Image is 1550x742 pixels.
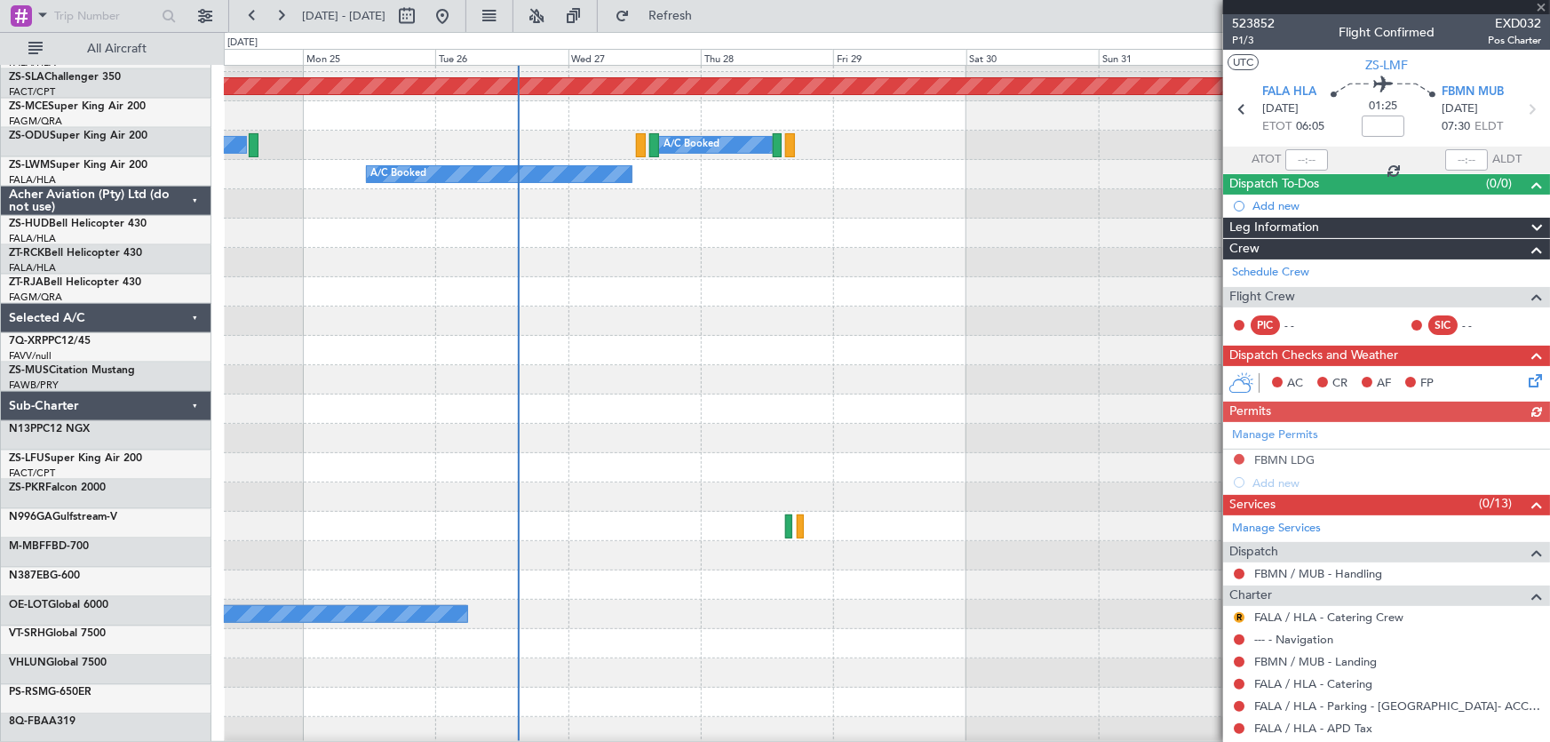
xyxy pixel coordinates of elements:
span: (0/13) [1479,494,1512,513]
span: N996GA [9,512,52,523]
a: ZT-RCKBell Helicopter 430 [9,248,142,259]
span: Refresh [633,10,708,22]
a: FALA / HLA - Catering Crew [1254,610,1403,625]
span: Dispatch [1229,542,1278,562]
a: FAGM/QRA [9,291,62,304]
span: AF [1377,375,1391,393]
a: FALA / HLA - APD Tax [1254,721,1372,736]
div: PIC [1251,315,1280,335]
div: [DATE] [227,36,258,51]
span: ALDT [1492,151,1522,169]
span: 06:05 [1296,118,1324,136]
a: ZS-MCESuper King Air 200 [9,101,146,112]
a: ZS-HUDBell Helicopter 430 [9,219,147,229]
a: ZS-SLAChallenger 350 [9,72,121,83]
div: Thu 28 [701,49,833,65]
a: FACT/CPT [9,467,55,480]
a: FAGM/QRA [9,115,62,128]
a: 8Q-FBAA319 [9,717,76,728]
span: FP [1420,375,1434,393]
span: Pos Charter [1488,33,1541,48]
a: VHLUNGlobal 7500 [9,658,107,669]
span: M-MBFF [9,541,52,552]
a: FBMN / MUB - Handling [1254,566,1382,581]
span: N13P [9,424,36,435]
button: R [1234,612,1244,623]
div: A/C Booked [371,161,427,187]
span: 07:30 [1442,118,1470,136]
span: ETOT [1262,118,1292,136]
span: 7Q-XRP [9,336,48,347]
span: ZS-SLA [9,72,44,83]
span: VHLUN [9,658,46,669]
a: Manage Services [1232,520,1321,538]
span: EXD032 [1488,14,1541,33]
div: Add new [1252,198,1541,213]
span: OE-LOT [9,600,48,610]
span: Dispatch To-Dos [1229,174,1319,195]
div: Mon 25 [303,49,435,65]
button: All Aircraft [20,35,193,63]
div: A/C Booked [664,132,719,158]
span: ELDT [1474,118,1503,136]
a: OE-LOTGlobal 6000 [9,600,108,610]
a: PS-RSMG-650ER [9,688,91,698]
span: FALA HLA [1262,84,1316,101]
a: ZT-RJABell Helicopter 430 [9,277,141,288]
span: Dispatch Checks and Weather [1229,346,1398,366]
button: UTC [1228,54,1259,70]
span: VT-SRH [9,629,45,640]
button: Refresh [607,2,713,30]
span: All Aircraft [46,43,187,55]
span: ZS-MUS [9,365,49,376]
span: ZS-HUD [9,219,49,229]
a: ZS-MUSCitation Mustang [9,365,135,376]
a: VT-SRHGlobal 7500 [9,629,106,640]
span: FBMN MUB [1442,84,1504,101]
span: ZT-RCK [9,248,44,259]
span: ZS-ODU [9,131,50,141]
a: FALA / HLA - Parking - [GEOGRAPHIC_DATA]- ACC # 1800 [1254,698,1541,714]
span: (0/0) [1486,174,1512,193]
span: [DATE] [1262,100,1299,118]
span: Crew [1229,239,1260,259]
div: - - [1462,317,1502,333]
div: Sun 24 [171,49,303,65]
input: Trip Number [54,3,156,29]
span: ZS-LWM [9,160,50,171]
span: AC [1287,375,1303,393]
span: PS-RSM [9,688,48,698]
span: ATOT [1252,151,1281,169]
span: ZS-LFU [9,453,44,464]
span: 8Q-FBA [9,717,49,728]
span: ZS-MCE [9,101,48,112]
a: Schedule Crew [1232,264,1309,282]
div: Wed 27 [568,49,701,65]
a: ZS-ODUSuper King Air 200 [9,131,147,141]
span: Services [1229,495,1276,515]
a: FALA/HLA [9,232,56,245]
div: Flight Confirmed [1339,24,1435,43]
span: ZS-LMF [1365,56,1408,75]
a: FACT/CPT [9,85,55,99]
span: [DATE] [1442,100,1478,118]
span: CR [1332,375,1347,393]
div: SIC [1428,315,1458,335]
span: Leg Information [1229,218,1319,238]
a: ZS-LWMSuper King Air 200 [9,160,147,171]
a: ZS-PKRFalcon 2000 [9,483,106,493]
a: FALA / HLA - Catering [1254,676,1372,691]
div: Sat 30 [966,49,1099,65]
a: N996GAGulfstream-V [9,512,117,523]
a: --- - Navigation [1254,632,1333,647]
a: FAVV/null [9,349,52,363]
a: N13PPC12 NGX [9,424,90,435]
span: Charter [1229,586,1272,606]
span: 523852 [1232,14,1275,33]
div: - - [1284,317,1324,333]
a: FBMN / MUB - Landing [1254,654,1377,669]
span: ZT-RJA [9,277,44,288]
span: ZS-PKR [9,483,45,493]
a: ZS-LFUSuper King Air 200 [9,453,142,464]
span: P1/3 [1232,33,1275,48]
